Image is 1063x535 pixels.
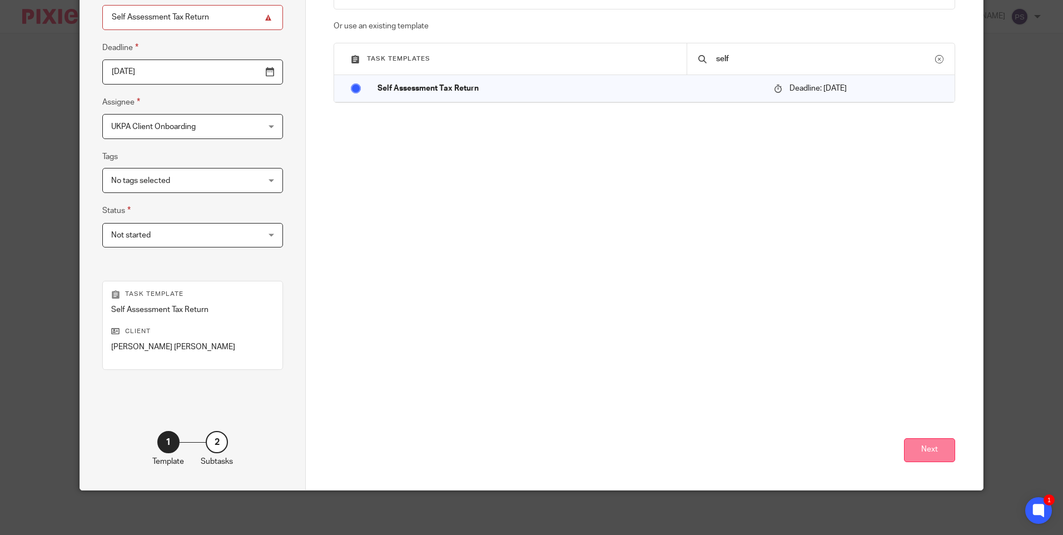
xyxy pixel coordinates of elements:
p: Self Assessment Tax Return [377,83,763,94]
p: Template [152,456,184,467]
span: UKPA Client Onboarding [111,123,196,131]
span: Task templates [367,56,430,62]
input: Pick a date [102,60,283,85]
input: Search... [715,53,935,65]
p: Subtasks [201,456,233,467]
p: Or use an existing template [334,21,955,32]
label: Tags [102,151,118,162]
p: Self Assessment Tax Return [111,304,274,315]
div: 1 [1044,494,1055,506]
div: 2 [206,431,228,453]
span: No tags selected [111,177,170,185]
span: Deadline: [DATE] [789,85,847,92]
label: Status [102,204,131,217]
span: Not started [111,231,151,239]
div: 1 [157,431,180,453]
p: [PERSON_NAME] [PERSON_NAME] [111,341,274,353]
label: Assignee [102,96,140,108]
label: Deadline [102,41,138,54]
input: Task name [102,5,283,30]
p: Task template [111,290,274,299]
button: Next [904,438,955,462]
p: Client [111,327,274,336]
